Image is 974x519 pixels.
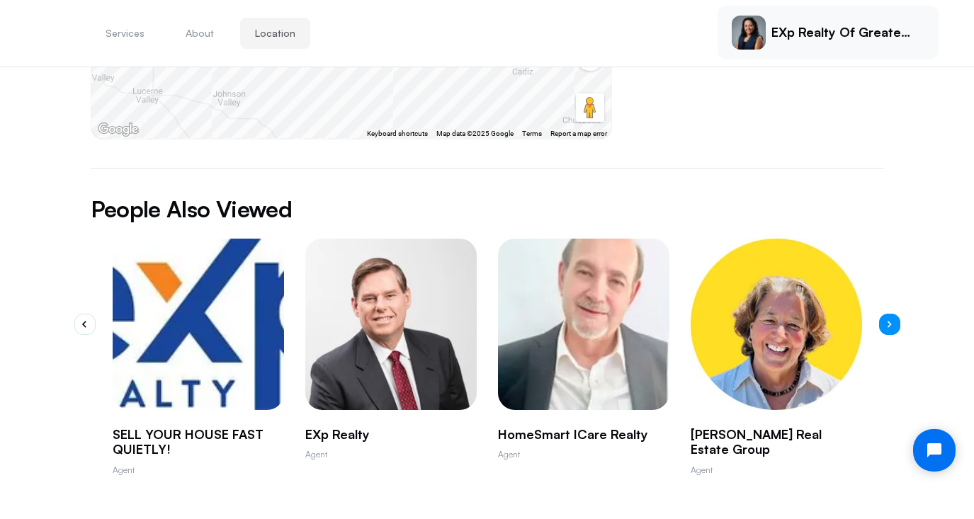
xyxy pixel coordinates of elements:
p: eXp Realty [305,427,477,443]
button: Services [91,18,159,49]
swiper-slide: 6 / 10 [691,239,862,477]
img: Tina Burke [691,239,862,410]
h2: People Also Viewed [91,197,884,222]
button: Drag Pegman onto the map to open Street View [576,93,604,122]
p: Agent [305,447,477,461]
p: [PERSON_NAME] Real Estate Group [691,427,862,457]
img: Monte Roberts [498,239,669,410]
a: Randy LeafeXp RealtyAgent [305,239,477,462]
span: Map data ©2025 Google [436,130,514,137]
p: Agent [691,463,862,477]
iframe: Tidio Chat [901,417,968,484]
img: Randy Leaf [305,239,477,410]
p: Agent [113,463,284,477]
p: Agent [498,447,669,461]
img: Hernandez Oscar [113,239,284,410]
p: SELL YOUR HOUSE FAST QUIETLY! [113,427,284,457]
a: Hernandez OscarSELL YOUR HOUSE FAST QUIETLY!Agent [113,239,284,477]
a: Open this area in Google Maps (opens a new window) [95,120,142,139]
swiper-slide: 5 / 10 [498,239,669,462]
a: Report a map error [550,130,607,137]
img: Vivienne Haroun [732,16,766,50]
a: Monte RobertsHomeSmart iCare RealtyAgent [498,239,669,462]
a: Tina Burke[PERSON_NAME] Real Estate GroupAgent [691,239,862,477]
button: Keyboard shortcuts [367,129,428,139]
button: Location [240,18,310,49]
p: HomeSmart iCare Realty [498,427,669,443]
button: About [171,18,229,49]
swiper-slide: 4 / 10 [305,239,477,462]
a: Terms (opens in new tab) [522,130,542,137]
img: Google [95,120,142,139]
p: eXp Realty of Greater LA [771,25,913,40]
swiper-slide: 3 / 10 [113,239,284,477]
